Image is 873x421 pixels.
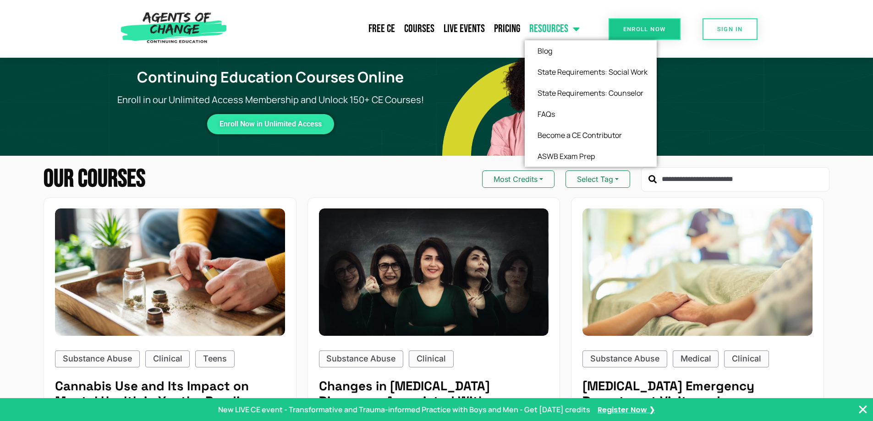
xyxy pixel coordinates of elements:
p: New LIVE CE event - Transformative and Trauma-informed Practice with Boys and Men - Get [DATE] cr... [218,404,590,415]
nav: Menu [231,17,584,40]
span: Enroll Now [623,26,666,32]
a: SIGN IN [703,18,758,40]
a: State Requirements: Counselor [525,82,657,104]
p: Enroll in our Unlimited Access Membership and Unlock 150+ CE Courses! [104,93,436,107]
a: Register Now ❯ [598,404,655,416]
p: Clinical [732,353,761,365]
p: Substance Abuse [590,353,659,365]
p: Substance Abuse [326,353,395,365]
a: Pricing [489,17,525,40]
a: Live Events [439,17,489,40]
p: Clinical [153,353,182,365]
a: Become a CE Contributor [525,125,657,146]
a: Resources [525,17,584,40]
button: Most Credits [482,170,555,188]
img: Changes in Schizophrenia Diagnoses Associated With Cannabis Use Disorder After Cannabis Legalizat... [319,208,549,335]
a: State Requirements: Social Work [525,61,657,82]
a: Blog [525,40,657,61]
h2: Our Courses [44,167,145,192]
h5: Cannabis Use and Its Impact on Mental Health in Youth - Reading Based [55,378,285,409]
button: Close Banner [857,404,868,415]
p: Clinical [417,353,446,365]
a: FAQs [525,104,657,125]
a: Enroll Now in Unlimited Access [207,114,334,134]
h5: Changes in Schizophrenia Diagnoses Associated With Cannabis Use Disorder After Cannabis Legalizat... [319,378,549,409]
a: Enroll Now [609,18,681,40]
ul: Resources [525,40,657,167]
p: Teens [203,353,227,365]
a: ASWB Exam Prep [525,146,657,167]
a: Free CE [364,17,400,40]
img: Cannabis Use Disorder Emergency Department Visits and Hospitalizations (1 General CE Credit) - Re... [582,208,813,335]
p: Substance Abuse [63,353,132,365]
h5: Cannabis Use Disorder Emergency Department Visits and Hospitalizations - Reading Based [582,378,813,409]
img: Cannabis Use and Its Impact on Mental Health in Youth (1 General CE Credit) - Reading Based [55,208,285,335]
p: Medical [681,353,711,365]
button: Select Tag [566,170,630,188]
span: Enroll Now in Unlimited Access [220,121,322,127]
a: Courses [400,17,439,40]
h1: Continuing Education Courses Online [110,68,431,86]
span: SIGN IN [717,26,743,32]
